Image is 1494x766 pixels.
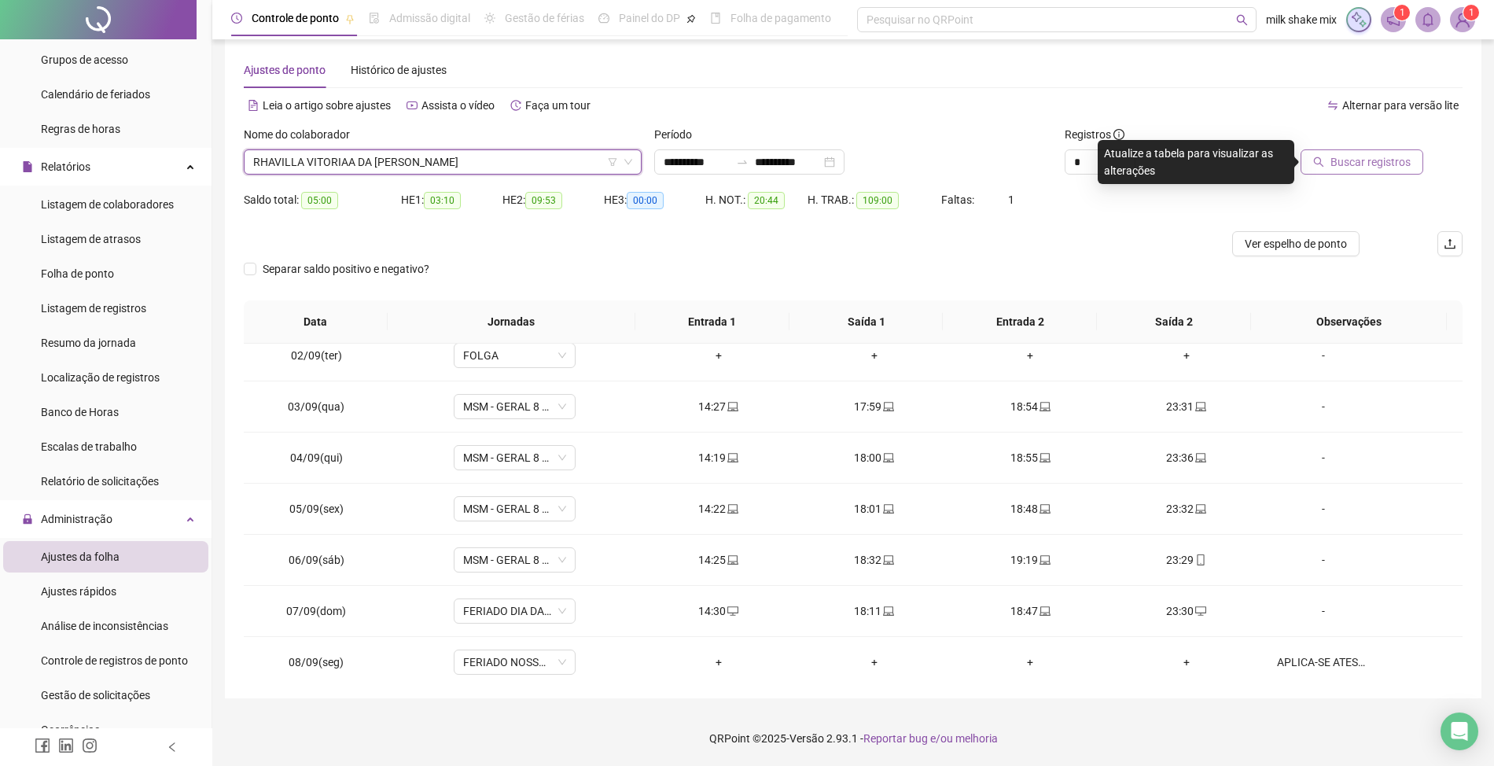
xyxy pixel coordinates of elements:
[965,398,1095,415] div: 18:54
[510,100,521,111] span: history
[1277,602,1370,620] div: -
[369,13,380,24] span: file-done
[291,349,342,362] span: 02/09(ter)
[1264,313,1434,330] span: Observações
[653,500,783,517] div: 14:22
[809,602,940,620] div: 18:11
[1266,11,1337,28] span: milk shake mix
[41,337,136,349] span: Resumo da jornada
[1008,193,1014,206] span: 1
[1277,449,1370,466] div: -
[351,64,447,76] span: Histórico de ajustes
[41,585,116,598] span: Ajustes rápidos
[619,12,680,24] span: Painel do DP
[653,347,783,364] div: +
[881,452,894,463] span: laptop
[1469,7,1474,18] span: 1
[965,654,1095,671] div: +
[726,452,738,463] span: laptop
[624,157,633,167] span: down
[686,14,696,24] span: pushpin
[212,711,1494,766] footer: QRPoint © 2025 - 2.93.1 -
[863,732,998,745] span: Reportar bug e/ou melhoria
[809,500,940,517] div: 18:01
[1421,13,1435,27] span: bell
[726,554,738,565] span: laptop
[1038,401,1051,412] span: laptop
[256,260,436,278] span: Separar saldo positivo e negativo?
[726,606,738,617] span: desktop
[1120,500,1251,517] div: 23:32
[1038,554,1051,565] span: laptop
[1236,14,1248,26] span: search
[82,738,98,753] span: instagram
[1441,713,1478,750] div: Open Intercom Messenger
[41,53,128,66] span: Grupos de acesso
[1277,654,1370,671] div: APLICA-SE ATESTADO
[41,302,146,315] span: Listagem de registros
[41,371,160,384] span: Localização de registros
[41,475,159,488] span: Relatório de solicitações
[1120,654,1251,671] div: +
[389,12,470,24] span: Admissão digital
[301,192,338,209] span: 05:00
[244,64,326,76] span: Ajustes de ponto
[1194,606,1206,617] span: desktop
[525,99,591,112] span: Faça um tour
[484,13,495,24] span: sun
[463,599,566,623] span: FERIADO DIA DA INDEPENDÊNCIA
[1400,7,1405,18] span: 1
[1113,129,1124,140] span: info-circle
[881,401,894,412] span: laptop
[730,12,831,24] span: Folha de pagamento
[608,157,617,167] span: filter
[502,191,604,209] div: HE 2:
[635,300,789,344] th: Entrada 1
[41,513,112,525] span: Administração
[1120,602,1251,620] div: 23:30
[1097,300,1251,344] th: Saída 2
[1330,153,1411,171] span: Buscar registros
[1463,5,1479,20] sup: Atualize o seu contato no menu Meus Dados
[58,738,74,753] span: linkedin
[736,156,749,168] span: swap-right
[789,732,824,745] span: Versão
[388,300,635,344] th: Jornadas
[244,300,388,344] th: Data
[289,503,344,515] span: 05/09(sex)
[1251,300,1447,344] th: Observações
[1038,503,1051,514] span: laptop
[789,300,944,344] th: Saída 1
[1386,13,1400,27] span: notification
[809,551,940,569] div: 18:32
[726,503,738,514] span: laptop
[881,606,894,617] span: laptop
[345,14,355,24] span: pushpin
[1277,500,1370,517] div: -
[1245,235,1347,252] span: Ver espelho de ponto
[856,192,899,209] span: 109:00
[289,554,344,566] span: 06/09(sáb)
[809,654,940,671] div: +
[1394,5,1410,20] sup: 1
[881,503,894,514] span: laptop
[736,156,749,168] span: to
[654,126,702,143] label: Período
[253,150,632,174] span: RHAVILLA VITORIAA DA SILVA REIS
[231,13,242,24] span: clock-circle
[965,449,1095,466] div: 18:55
[41,654,188,667] span: Controle de registros de ponto
[41,198,174,211] span: Listagem de colaboradores
[809,347,940,364] div: +
[1451,8,1474,31] img: 12208
[1327,100,1338,111] span: swap
[525,192,562,209] span: 09:53
[22,161,33,172] span: file
[41,233,141,245] span: Listagem de atrasos
[244,126,360,143] label: Nome do colaborador
[726,401,738,412] span: laptop
[604,191,705,209] div: HE 3:
[1232,231,1360,256] button: Ver espelho de ponto
[1277,347,1370,364] div: -
[943,300,1097,344] th: Entrada 2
